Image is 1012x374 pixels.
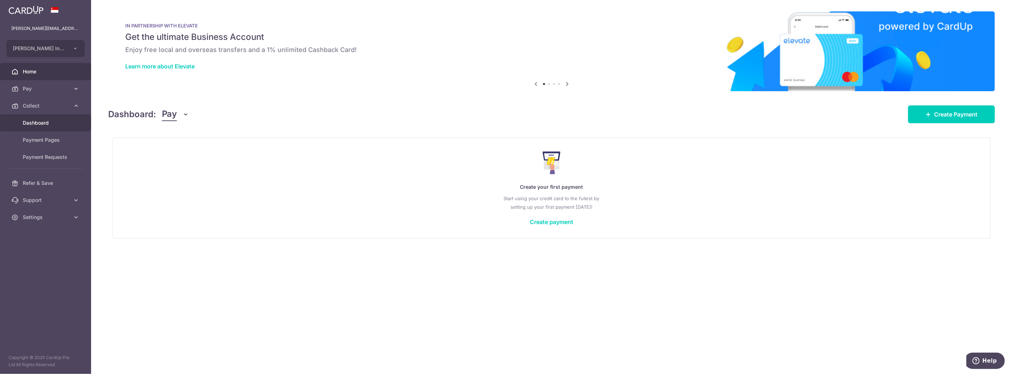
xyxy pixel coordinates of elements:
span: Home [23,68,70,75]
span: Pay [162,108,177,121]
a: Create payment [530,218,573,225]
img: Make Payment [543,151,561,174]
span: Collect [23,102,70,109]
span: Pay [23,85,70,92]
button: Pay [162,108,189,121]
button: [PERSON_NAME] International School Pte Ltd [6,40,85,57]
img: CardUp [9,6,43,14]
h4: Dashboard: [108,108,156,121]
img: Renovation banner [108,11,995,91]
span: Refer & Save [23,180,70,187]
span: Payment Pages [23,136,70,144]
p: IN PARTNERSHIP WITH ELEVATE [125,23,978,28]
h5: Get the ultimate Business Account [125,31,978,43]
h6: Enjoy free local and overseas transfers and a 1% unlimited Cashback Card! [125,46,978,54]
a: Create Payment [908,105,995,123]
span: Create Payment [934,110,977,119]
span: Settings [23,214,70,221]
span: Dashboard [23,119,70,126]
a: Learn more about Elevate [125,63,195,70]
p: [PERSON_NAME][EMAIL_ADDRESS][DOMAIN_NAME] [11,25,80,32]
span: [PERSON_NAME] International School Pte Ltd [13,45,65,52]
p: Create your first payment [127,183,976,191]
iframe: Opens a widget where you can find more information [966,353,1005,370]
p: Start using your credit card to the fullest by setting up your first payment [DATE]! [127,194,976,211]
span: Payment Requests [23,154,70,161]
span: Support [23,197,70,204]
